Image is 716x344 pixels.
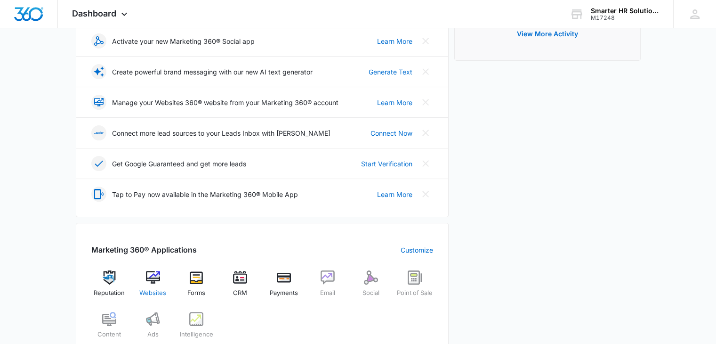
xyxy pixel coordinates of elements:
a: Learn More [377,36,412,46]
a: CRM [222,270,258,304]
a: Websites [135,270,171,304]
a: Generate Text [369,67,412,77]
a: Email [309,270,346,304]
div: account name [591,7,660,15]
a: Payments [266,270,302,304]
a: Learn More [377,189,412,199]
span: Email [320,288,335,298]
a: Forms [178,270,215,304]
span: Intelligence [180,330,213,339]
a: Social [353,270,389,304]
a: Customize [401,245,433,255]
a: Start Verification [361,159,412,169]
button: Close [418,95,433,110]
a: Connect Now [370,128,412,138]
p: Manage your Websites 360® website from your Marketing 360® account [112,98,338,107]
span: Websites [139,288,166,298]
span: Point of Sale [397,288,433,298]
p: Create powerful brand messaging with our new AI text generator [112,67,313,77]
button: Close [418,64,433,79]
span: Dashboard [72,8,116,18]
button: Close [418,156,433,171]
button: View More Activity [507,23,587,45]
span: Reputation [94,288,125,298]
h2: Marketing 360® Applications [91,244,197,255]
a: Learn More [377,98,412,107]
p: Connect more lead sources to your Leads Inbox with [PERSON_NAME] [112,128,330,138]
a: Point of Sale [397,270,433,304]
p: Get Google Guaranteed and get more leads [112,159,246,169]
button: Close [418,125,433,140]
a: Reputation [91,270,128,304]
span: Payments [270,288,298,298]
button: Close [418,187,433,202]
span: Forms [187,288,205,298]
span: Ads [147,330,159,339]
span: Social [362,288,379,298]
button: Close [418,33,433,49]
p: Tap to Pay now available in the Marketing 360® Mobile App [112,189,298,199]
span: CRM [233,288,247,298]
p: Activate your new Marketing 360® Social app [112,36,255,46]
span: Content [97,330,121,339]
div: account id [591,15,660,21]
